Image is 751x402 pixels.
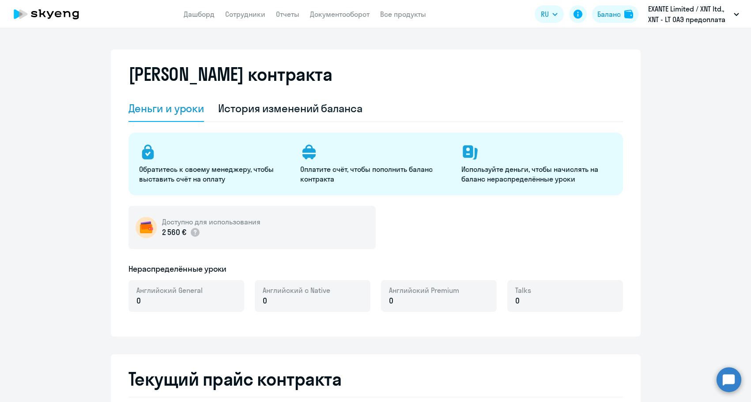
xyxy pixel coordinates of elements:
[263,295,267,307] span: 0
[389,295,393,307] span: 0
[648,4,730,25] p: ‎EXANTE Limited / XNT ltd., XNT - LT ОАЭ предоплата
[535,5,564,23] button: RU
[162,217,260,227] h5: Доступно для использования
[389,285,459,295] span: Английский Premium
[310,10,370,19] a: Документооборот
[218,101,362,115] div: История изменений баланса
[128,368,623,390] h2: Текущий прайс контракта
[541,9,549,19] span: RU
[225,10,265,19] a: Сотрудники
[184,10,215,19] a: Дашборд
[515,285,531,295] span: Talks
[136,285,203,295] span: Английский General
[380,10,426,19] a: Все продукты
[128,263,227,275] h5: Нераспределённые уроки
[644,4,743,25] button: ‎EXANTE Limited / XNT ltd., XNT - LT ОАЭ предоплата
[263,285,330,295] span: Английский с Native
[139,164,290,184] p: Обратитесь к своему менеджеру, чтобы выставить счёт на оплату
[592,5,638,23] button: Балансbalance
[136,217,157,238] img: wallet-circle.png
[128,101,204,115] div: Деньги и уроки
[300,164,451,184] p: Оплатите счёт, чтобы пополнить баланс контракта
[515,295,520,307] span: 0
[136,295,141,307] span: 0
[624,10,633,19] img: balance
[597,9,621,19] div: Баланс
[461,164,612,184] p: Используйте деньги, чтобы начислять на баланс нераспределённые уроки
[276,10,299,19] a: Отчеты
[162,227,201,238] p: 2 560 €
[128,64,332,85] h2: [PERSON_NAME] контракта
